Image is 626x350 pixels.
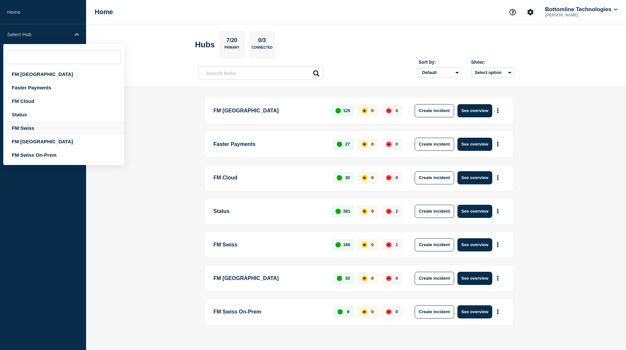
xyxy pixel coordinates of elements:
div: up [336,209,341,214]
h1: Home [95,8,113,16]
select: Sort by [419,67,461,78]
p: 7/20 [224,37,240,46]
p: 0 [371,242,374,247]
div: FM [GEOGRAPHIC_DATA] [3,67,124,81]
button: Create incident [415,305,454,318]
div: FM Cloud [3,94,124,108]
p: Faster Payments [214,138,326,151]
p: FM [GEOGRAPHIC_DATA] [214,104,324,117]
button: Account settings [523,5,537,19]
p: 2 [396,209,398,214]
p: Primary [224,46,240,53]
button: See overview [457,305,492,318]
button: More actions [494,239,502,251]
div: Faster Payments [3,81,124,94]
p: 0/3 [256,37,268,46]
h2: Hubs [195,40,215,49]
div: up [336,242,341,247]
button: More actions [494,272,502,284]
button: Support [506,5,520,19]
p: FM Cloud [214,171,326,184]
button: Create incident [415,171,454,184]
p: 0 [396,309,398,314]
p: 27 [345,142,350,147]
p: 125 [343,108,350,113]
div: affected [362,242,367,247]
input: Search Hubs [198,66,323,80]
div: down [386,309,391,315]
p: FM [GEOGRAPHIC_DATA] [214,272,326,285]
div: down [386,209,391,214]
p: FM Swiss [214,238,324,251]
div: up [337,309,343,315]
button: Create incident [415,238,454,251]
p: 30 [345,175,350,180]
div: affected [362,309,367,315]
p: 0 [371,309,374,314]
div: up [336,108,341,113]
button: More actions [494,306,502,318]
button: Create incident [415,205,454,218]
div: down [386,108,391,113]
p: FM Swiss On-Prem [214,305,326,318]
div: Status [3,108,124,121]
div: down [386,276,391,281]
p: [PERSON_NAME] [544,13,612,17]
button: Create incident [415,104,454,117]
p: 33 [345,276,350,281]
p: Select Hub [7,32,70,37]
p: 0 [396,276,398,281]
p: 381 [343,209,350,214]
p: 0 [371,108,374,113]
div: affected [362,108,367,113]
div: down [386,242,391,247]
button: See overview [457,238,492,251]
button: More actions [494,172,502,184]
button: See overview [457,205,492,218]
button: More actions [494,105,502,117]
div: affected [362,142,367,147]
p: 0 [396,175,398,180]
p: 0 [396,108,398,113]
button: See overview [457,272,492,285]
div: up [337,276,342,281]
div: affected [362,175,367,180]
div: FM [GEOGRAPHIC_DATA] [3,135,124,148]
div: up [337,142,342,147]
button: More actions [494,205,502,217]
div: FM Swiss On-Prem [3,148,124,162]
div: Sort by: [419,59,461,65]
p: 9 [347,309,349,314]
p: 166 [343,242,350,247]
button: See overview [457,138,492,151]
p: 0 [371,142,374,147]
div: down [386,175,391,180]
p: Connected [252,46,272,53]
div: affected [362,276,367,281]
p: 0 [371,276,374,281]
div: up [337,175,342,180]
button: More actions [494,138,502,150]
p: 9 [371,209,374,214]
div: down [386,142,391,147]
button: Select option [471,67,514,78]
button: Bottomline Technologies [544,6,619,13]
div: Show: [471,59,514,65]
button: Create incident [415,138,454,151]
button: See overview [457,104,492,117]
div: FM Swiss [3,121,124,135]
p: 1 [396,242,398,247]
p: 0 [396,142,398,147]
div: affected [362,209,367,214]
button: Create incident [415,272,454,285]
p: Status [214,205,324,218]
p: 0 [371,175,374,180]
button: See overview [457,171,492,184]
